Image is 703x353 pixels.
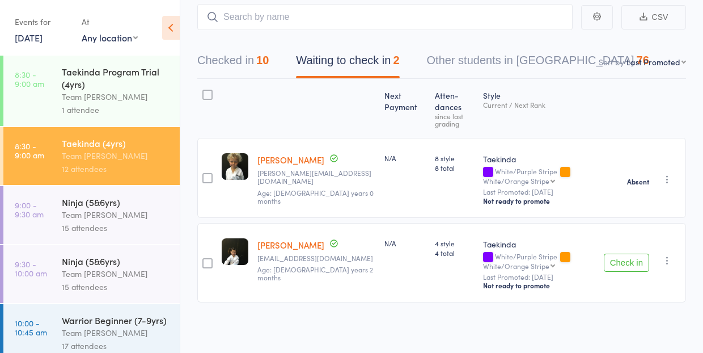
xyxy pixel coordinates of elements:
div: Events for [15,12,70,31]
div: Any location [82,31,138,44]
button: Check in [604,254,649,272]
div: 1 attendee [62,103,170,116]
button: Checked in10 [197,48,269,78]
div: Ninja (5&6yrs) [62,255,170,267]
div: White/Purple Stripe [483,253,595,270]
a: 9:00 -9:30 amNinja (5&6yrs)Team [PERSON_NAME]15 attendees [3,186,180,244]
small: ella.vanmeeuwen@hotmail.com [257,169,375,186]
div: 15 attendees [62,280,170,293]
img: image1747435068.png [222,153,248,180]
time: 10:00 - 10:45 am [15,318,47,337]
div: Not ready to promote [483,281,595,290]
div: At [82,12,138,31]
label: Sort by [599,56,624,68]
img: image1750458692.png [222,238,248,265]
small: Amber_murray23@hotmail.com [257,254,375,262]
a: [PERSON_NAME] [257,239,324,251]
div: Not ready to promote [483,196,595,205]
div: White/Orange Stripe [483,177,549,184]
div: Ninja (5&6yrs) [62,196,170,208]
div: Team [PERSON_NAME] [62,90,170,103]
div: Warrior Beginner (7-9yrs) [62,314,170,326]
div: Taekinda (4yrs) [62,137,170,149]
div: Taekinda [483,153,595,165]
div: Team [PERSON_NAME] [62,267,170,280]
a: 8:30 -9:00 amTaekinda Program Trial (4yrs)Team [PERSON_NAME]1 attendee [3,56,180,126]
time: 9:00 - 9:30 am [15,200,44,218]
div: 76 [637,54,649,66]
span: Age: [DEMOGRAPHIC_DATA] years 2 months [257,264,373,282]
div: since last grading [435,112,474,127]
div: 12 attendees [62,162,170,175]
div: Next Payment [380,84,430,133]
div: White/Purple Stripe [483,167,595,184]
small: Last Promoted: [DATE] [483,273,595,281]
button: Waiting to check in2 [296,48,399,78]
time: 8:30 - 9:00 am [15,141,44,159]
span: Age: [DEMOGRAPHIC_DATA] years 0 months [257,188,374,205]
button: CSV [621,5,686,30]
div: Team [PERSON_NAME] [62,326,170,339]
div: 10 [256,54,269,66]
div: N/A [384,153,426,163]
div: Team [PERSON_NAME] [62,208,170,221]
time: 8:30 - 9:00 am [15,70,44,88]
div: Atten­dances [430,84,478,133]
div: Taekinda Program Trial (4yrs) [62,65,170,90]
button: Other students in [GEOGRAPHIC_DATA]76 [427,48,649,78]
span: 8 total [435,163,474,173]
span: 4 total [435,248,474,258]
div: Team [PERSON_NAME] [62,149,170,162]
div: Current / Next Rank [483,101,595,108]
div: N/A [384,238,426,248]
div: 17 attendees [62,339,170,352]
div: Style [478,84,599,133]
a: [DATE] [15,31,43,44]
div: Last Promoted [626,56,680,68]
div: White/Orange Stripe [483,262,549,270]
a: 8:30 -9:00 amTaekinda (4yrs)Team [PERSON_NAME]12 attendees [3,127,180,185]
time: 9:30 - 10:00 am [15,259,47,278]
strong: Absent [627,177,649,186]
a: 9:30 -10:00 amNinja (5&6yrs)Team [PERSON_NAME]15 attendees [3,245,180,303]
div: 2 [393,54,399,66]
small: Last Promoted: [DATE] [483,188,595,196]
div: 15 attendees [62,221,170,234]
div: Taekinda [483,238,595,250]
span: 8 style [435,153,474,163]
input: Search by name [197,4,573,30]
span: 4 style [435,238,474,248]
a: [PERSON_NAME] [257,154,324,166]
